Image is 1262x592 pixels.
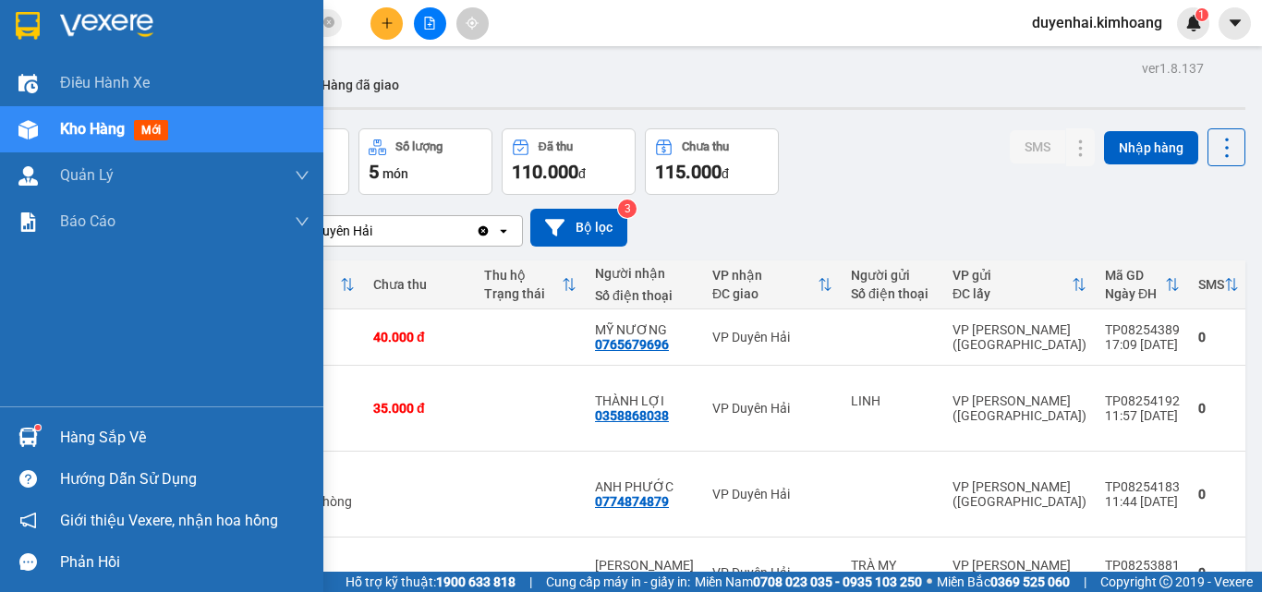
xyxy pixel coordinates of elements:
[1105,479,1180,494] div: TP08254183
[1010,130,1065,163] button: SMS
[529,572,532,592] span: |
[395,140,443,153] div: Số lượng
[1198,401,1239,416] div: 0
[595,266,694,281] div: Người nhận
[595,558,694,573] div: TỐ TRINH
[943,260,1096,309] th: Toggle SortBy
[1017,11,1177,34] span: duyenhai.kimhoang
[7,100,153,117] span: 0397201848 -
[60,424,309,452] div: Hàng sắp về
[1142,58,1204,79] div: ver 1.8.137
[851,286,934,301] div: Số điện thoại
[595,408,669,423] div: 0358868038
[1096,260,1189,309] th: Toggle SortBy
[927,578,932,586] span: ⚪️
[546,572,690,592] span: Cung cấp máy in - giấy in:
[1159,575,1172,588] span: copyright
[990,574,1070,589] strong: 0369 525 060
[7,62,270,97] p: NHẬN:
[60,120,125,138] span: Kho hàng
[62,10,214,28] strong: BIÊN NHẬN GỬI HÀNG
[595,494,669,509] div: 0774874879
[373,277,466,292] div: Chưa thu
[512,161,578,183] span: 110.000
[295,222,372,240] div: VP Duyên Hải
[1227,15,1244,31] span: caret-down
[722,166,729,181] span: đ
[18,120,38,139] img: warehouse-icon
[712,565,832,580] div: VP Duyên Hải
[99,100,153,117] span: MỸ PHÚ
[1198,565,1239,580] div: 0
[373,330,466,344] div: 40.000 đ
[1198,330,1239,344] div: 0
[753,574,922,589] strong: 0708 023 035 - 0935 103 250
[937,572,1070,592] span: Miền Bắc
[374,222,376,240] input: Selected VP Duyên Hải.
[851,558,934,573] div: TRÀ MY
[60,163,114,187] span: Quản Lý
[295,214,309,229] span: down
[1198,277,1224,292] div: SMS
[60,549,309,576] div: Phản hồi
[1219,7,1251,40] button: caret-down
[134,120,168,140] span: mới
[953,268,1072,283] div: VP gửi
[1185,15,1202,31] img: icon-new-feature
[476,224,491,238] svg: Clear value
[712,286,818,301] div: ĐC giao
[323,17,334,28] span: close-circle
[35,425,41,430] sup: 1
[595,479,694,494] div: ANH PHƯỚC
[19,553,37,571] span: message
[1105,268,1165,283] div: Mã GD
[18,166,38,186] img: warehouse-icon
[595,288,694,303] div: Số điện thoại
[1105,558,1180,573] div: TP08253881
[373,401,466,416] div: 35.000 đ
[851,268,934,283] div: Người gửi
[16,12,40,40] img: logo-vxr
[1105,408,1180,423] div: 11:57 [DATE]
[595,337,669,352] div: 0765679696
[682,140,729,153] div: Chưa thu
[953,322,1086,352] div: VP [PERSON_NAME] ([GEOGRAPHIC_DATA])
[539,140,573,153] div: Đã thu
[19,512,37,529] span: notification
[1105,322,1180,337] div: TP08254389
[60,71,150,94] span: Điều hành xe
[414,7,446,40] button: file-add
[18,74,38,93] img: warehouse-icon
[1084,572,1086,592] span: |
[484,286,562,301] div: Trạng thái
[695,572,922,592] span: Miền Nam
[502,128,636,195] button: Đã thu110.000đ
[618,199,637,218] sup: 3
[370,7,403,40] button: plus
[953,479,1086,509] div: VP [PERSON_NAME] ([GEOGRAPHIC_DATA])
[712,268,818,283] div: VP nhận
[655,161,722,183] span: 115.000
[381,17,394,30] span: plus
[60,465,309,493] div: Hướng dẫn sử dụng
[436,574,516,589] strong: 1900 633 818
[423,17,436,30] span: file-add
[953,558,1086,587] div: VP [PERSON_NAME] ([GEOGRAPHIC_DATA])
[475,260,586,309] th: Toggle SortBy
[1105,337,1180,352] div: 17:09 [DATE]
[578,166,586,181] span: đ
[60,509,278,532] span: Giới thiệu Vexere, nhận hoa hồng
[595,393,694,408] div: THÀNH LỢI
[7,120,127,138] span: GIAO:
[323,15,334,32] span: close-circle
[7,62,186,97] span: VP [PERSON_NAME] ([GEOGRAPHIC_DATA])
[346,572,516,592] span: Hỗ trợ kỹ thuật:
[496,224,511,238] svg: open
[48,120,127,138] span: KO BAO HƯ
[295,168,309,183] span: down
[953,286,1072,301] div: ĐC lấy
[1105,393,1180,408] div: TP08254192
[712,487,832,501] div: VP Duyên Hải
[712,330,832,344] div: VP Duyên Hải
[595,322,694,337] div: MỸ NƯƠNG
